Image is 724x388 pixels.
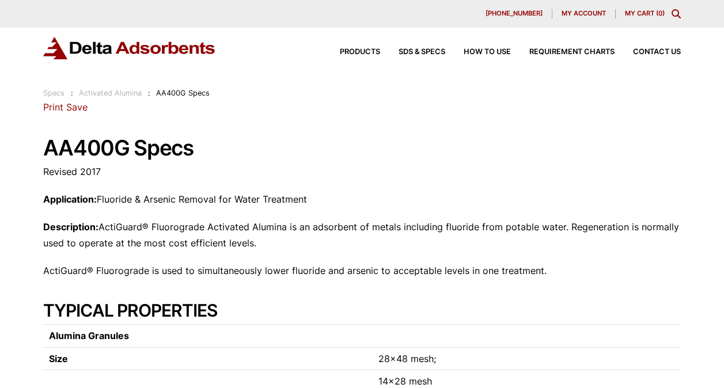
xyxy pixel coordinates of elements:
strong: Description: [43,221,98,233]
a: Print [43,101,63,113]
div: Toggle Modal Content [672,9,681,18]
td: 28×48 mesh; [373,347,524,370]
a: Save [66,101,88,113]
span: : [148,89,150,97]
a: Requirement Charts [511,48,615,56]
p: ActiGuard® Fluorograde Activated Alumina is an adsorbent of metals including fluoride from potabl... [43,219,680,250]
strong: Size [49,353,68,364]
span: Contact Us [633,48,681,56]
h2: TYPICAL PROPERTIES [43,300,680,321]
a: Activated Alumina [79,89,142,97]
a: Contact Us [615,48,681,56]
span: 0 [658,9,662,17]
span: How to Use [464,48,511,56]
span: Requirement Charts [529,48,615,56]
span: SDS & SPECS [399,48,445,56]
p: ActiGuard® Fluorograde is used to simultaneously lower fluoride and arsenic to acceptable levels ... [43,263,680,279]
span: Products [340,48,380,56]
a: My account [552,9,616,18]
span: My account [562,10,606,17]
strong: Application: [43,193,97,205]
a: How to Use [445,48,511,56]
a: [PHONE_NUMBER] [476,9,552,18]
a: Specs [43,89,65,97]
span: : [71,89,73,97]
img: Delta Adsorbents [43,37,216,59]
p: Revised 2017 [43,164,680,180]
span: [PHONE_NUMBER] [486,10,543,17]
a: SDS & SPECS [380,48,445,56]
a: Products [321,48,380,56]
p: Fluoride & Arsenic Removal for Water Treatment [43,192,680,207]
strong: Alumina Granules [49,330,129,341]
h1: AA400G Specs [43,136,680,160]
a: My Cart (0) [625,9,665,17]
span: AA400G Specs [156,89,210,97]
